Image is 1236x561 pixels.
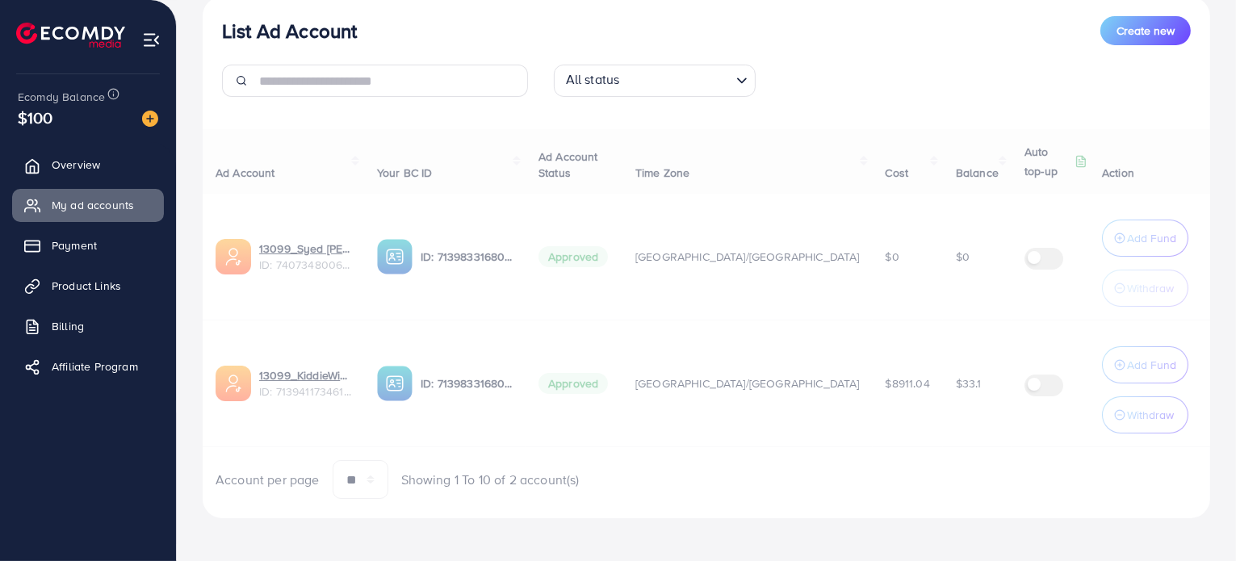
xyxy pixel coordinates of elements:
span: Overview [52,157,100,173]
span: Create new [1117,23,1175,39]
h3: List Ad Account [222,19,357,43]
a: My ad accounts [12,189,164,221]
a: Payment [12,229,164,262]
span: Product Links [52,278,121,294]
img: logo [16,23,125,48]
a: Billing [12,310,164,342]
span: Billing [52,318,84,334]
input: Search for option [624,68,729,93]
iframe: Chat [1167,488,1224,549]
span: My ad accounts [52,197,134,213]
a: Affiliate Program [12,350,164,383]
img: menu [142,31,161,49]
div: Search for option [554,65,756,97]
span: Payment [52,237,97,253]
img: image [142,111,158,127]
a: Product Links [12,270,164,302]
span: Ecomdy Balance [18,89,105,105]
button: Create new [1100,16,1191,45]
a: Overview [12,149,164,181]
span: $100 [18,106,53,129]
span: Affiliate Program [52,358,138,375]
span: All status [563,67,623,93]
